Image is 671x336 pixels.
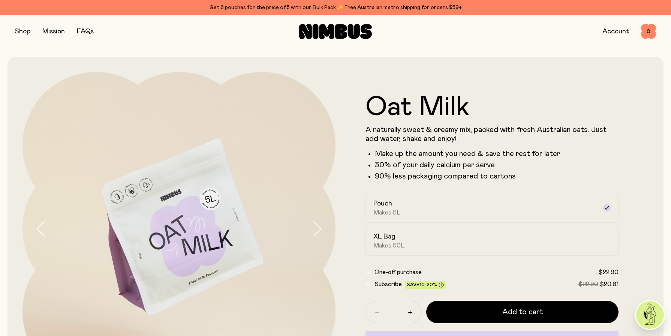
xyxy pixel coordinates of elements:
[641,24,656,39] button: 0
[426,301,619,323] button: Add to cart
[375,172,619,181] li: 90% less packaging compared to cartons
[419,282,437,287] span: 10-20%
[374,281,402,287] span: Subscribe
[365,125,619,143] p: A naturally sweet & creamy mix, packed with fresh Australian oats. Just add water, shake and enjoy!
[77,28,94,35] a: FAQs
[373,199,392,208] h2: Pouch
[578,281,598,287] span: $22.90
[365,94,619,121] h1: Oat Milk
[599,269,619,275] span: $22.90
[374,269,422,275] span: One-off purchase
[15,3,656,12] div: Get 6 pouches for the price of 5 with our Bulk Pack ✨ Free Australian metro shipping for orders $59+
[502,307,543,317] span: Add to cart
[600,281,619,287] span: $20.61
[373,242,405,249] span: Makes 50L
[602,28,629,35] a: Account
[42,28,65,35] a: Mission
[375,160,619,169] li: 30% of your daily calcium per serve
[373,209,401,216] span: Makes 5L
[636,301,664,329] img: agent
[373,232,395,241] h2: XL Bag
[407,282,444,288] span: Save
[375,149,619,158] li: Make up the amount you need & save the rest for later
